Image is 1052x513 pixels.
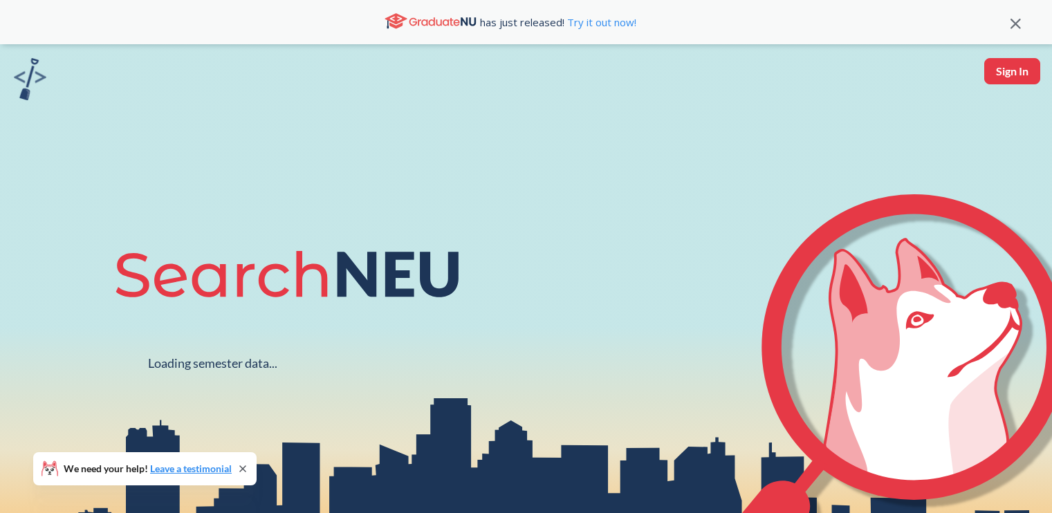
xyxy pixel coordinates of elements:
div: Loading semester data... [148,355,277,371]
a: sandbox logo [14,58,46,104]
span: has just released! [480,15,636,30]
a: Leave a testimonial [150,463,232,474]
button: Sign In [984,58,1040,84]
a: Try it out now! [564,15,636,29]
img: sandbox logo [14,58,46,100]
span: We need your help! [64,464,232,474]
